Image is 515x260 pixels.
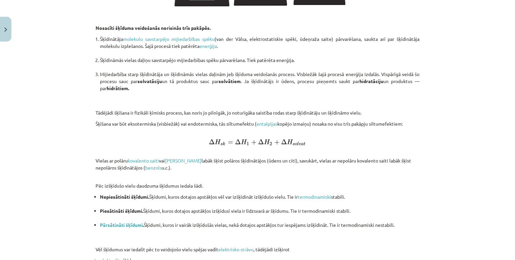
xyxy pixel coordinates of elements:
b: hidratāciju [359,78,383,84]
p: Vielas ar polāru vai labāk šķīst polāros šķīdinātājos (ūdens un citi), savukārt, vielas ar nepolā... [96,150,419,171]
li: Šķīdinātāja (van der Vālsa, elektrostatiskie spēki, ūdeņraža saite) pārvarēšana, saukta arī par š... [100,36,419,57]
strong: Nepiesātināti šķīdumi. [100,194,149,200]
b: solvatāciju [137,78,162,84]
p: Pēc izšķīdušo vielu daudzuma šķīdumus iedala šādi. [96,175,419,189]
strong: . [100,222,144,228]
a: [PERSON_NAME] [165,157,202,164]
a: benzols [145,165,162,171]
li: Šķīdināmās vielas daļiņu savstarpējo mijiedarbības spēku pārvarēšana. Tiek patērēta enerģija. [100,57,419,71]
li: Šķīdumi, kuros ir vairāk izšķīdušās vielas, nekā dotajos apstākļos tur iespējams izšķīdināt. Tie ... [100,221,419,229]
a: molekulu savstarpējo mijiedarbības spēku [123,36,215,42]
a: kovalento saiti [128,157,159,164]
a: elektrisko strāvu [218,246,253,252]
p: Tādējādi šķīšana ir fizikāli ķīmisks process, kas noris jo pilnīgāk, jo noturīgāka saistība rodas... [96,109,419,116]
li: Mijiedarbība starp šķīdinātāja un šķīdināmās vielas daļinām jeb šķīduma veidošanās process. Visbi... [100,71,419,106]
strong: Nosacīti šķīduma veidošanās norisinās trīs pakāpēs. [96,25,211,31]
a: termodinamiski [298,194,331,200]
img: icon-close-lesson-0947bae3869378f0d4975bcd49f059093ad1ed9edebbc8119c70593378902aed.svg [4,27,7,32]
li: Šķīdumi, kuros dotajos apstākļos vēl var izšķīdināt izšķīdušo vielu. Tie ir stabili. [100,193,419,207]
a: Pārsātināti šķīdumi [100,222,143,228]
p: Šķīšana var būt eksotermiska (visbiežāk) vai endotermiska, tās siltumefektu ( kopējo izmaiņu) nos... [96,120,419,134]
a: entalpijas [256,121,277,127]
li: Šķīdumi, kuros dotajos apstākļos izšķīdusī viela ir līdzsvarā ar šķīdumu. Tie ir termodinamiski s... [100,207,419,221]
b: solvātiem [219,78,241,84]
a: enerģija [199,43,217,49]
p: Vēl šķīdumus var iedalīt pēc to veidojošo vielu spējas vadīt , tādējādi izšķirot [96,232,419,253]
b: hidrātiem. [107,85,129,91]
strong: Piesātināti šķīdumi. [100,208,143,214]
